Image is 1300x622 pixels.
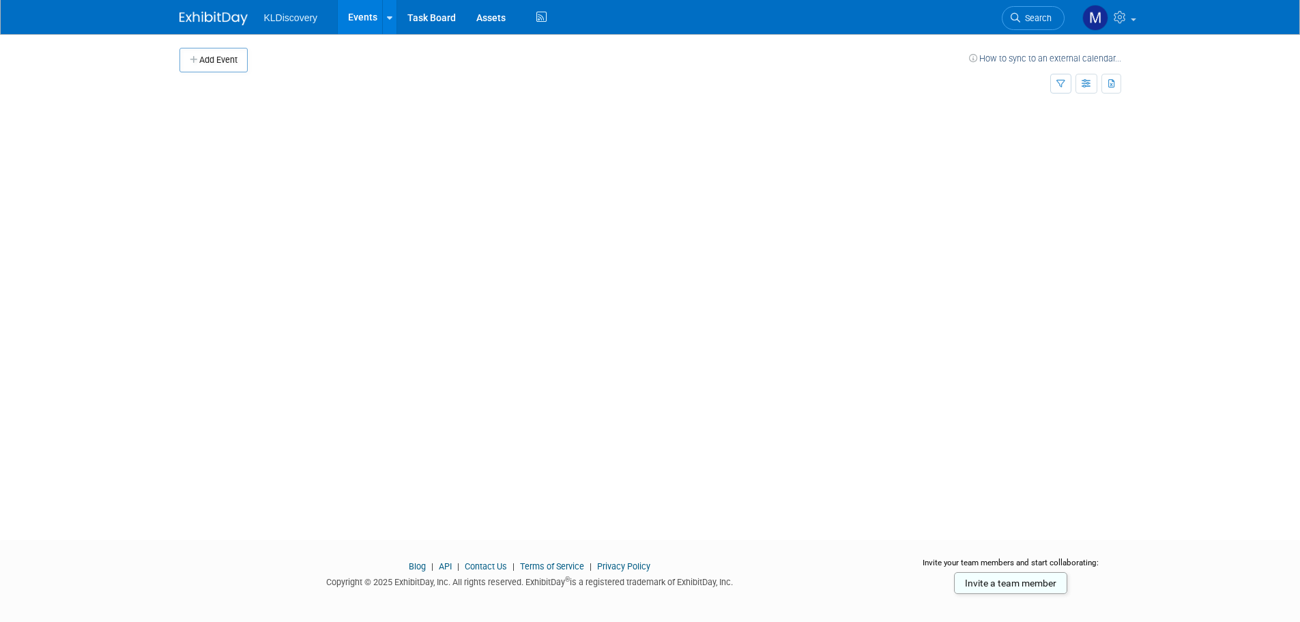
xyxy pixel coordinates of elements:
a: Invite a team member [954,572,1067,594]
div: Invite your team members and start collaborating: [901,557,1121,578]
div: Copyright © 2025 ExhibitDay, Inc. All rights reserved. ExhibitDay is a registered trademark of Ex... [179,573,881,589]
a: API [439,561,452,571]
a: How to sync to an external calendar... [969,53,1121,63]
span: Search [1020,13,1052,23]
img: ExhibitDay [179,12,248,25]
a: Contact Us [465,561,507,571]
span: | [428,561,437,571]
a: Blog [409,561,426,571]
sup: ® [565,576,570,583]
span: | [586,561,595,571]
a: Privacy Policy [597,561,650,571]
span: | [454,561,463,571]
a: Terms of Service [520,561,584,571]
span: KLDiscovery [264,12,318,23]
img: Mauro Aiello [1082,5,1108,31]
button: Add Event [179,48,248,72]
a: Search [1002,6,1065,30]
span: | [509,561,518,571]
